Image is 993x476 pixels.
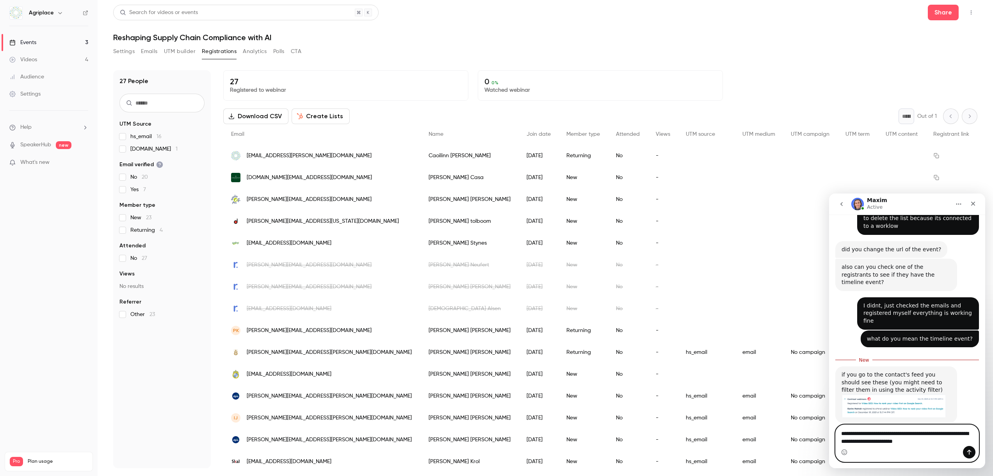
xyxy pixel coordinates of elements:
[247,458,331,466] span: [EMAIL_ADDRESS][DOMAIN_NAME]
[608,232,648,254] div: No
[421,429,519,451] div: [PERSON_NAME] [PERSON_NAME]
[231,391,240,401] img: dpsltd.com
[608,320,648,341] div: No
[113,33,977,42] h1: Reshaping Supply Chain Compliance with AI
[247,261,372,269] span: [PERSON_NAME][EMAIL_ADDRESS][DOMAIN_NAME]
[608,298,648,320] div: No
[559,210,608,232] div: New
[119,282,205,290] p: No results
[421,298,519,320] div: [DEMOGRAPHIC_DATA] Alsen
[247,414,412,422] span: [PERSON_NAME][EMAIL_ADDRESS][PERSON_NAME][DOMAIN_NAME]
[164,45,196,58] button: UTM builder
[130,311,155,318] span: Other
[559,363,608,385] div: New
[56,141,71,149] span: new
[648,145,678,167] div: -
[119,201,155,209] span: Member type
[421,363,519,385] div: [PERSON_NAME] [PERSON_NAME]
[559,276,608,298] div: New
[886,131,918,137] span: UTM content
[233,327,239,334] span: PK
[429,131,443,137] span: Name
[247,195,372,204] span: [PERSON_NAME][EMAIL_ADDRESS][DOMAIN_NAME]
[202,45,237,58] button: Registrations
[231,348,240,357] img: friessinger-muehle.de
[247,436,412,444] span: [PERSON_NAME][EMAIL_ADDRESS][PERSON_NAME][DOMAIN_NAME]
[130,186,146,194] span: Yes
[678,385,735,407] div: hs_email
[143,187,146,192] span: 7
[519,407,559,429] div: [DATE]
[231,282,240,291] img: relatico.com
[527,131,551,137] span: Join date
[10,7,22,19] img: Agriplace
[648,298,678,320] div: -
[519,167,559,188] div: [DATE]
[421,407,519,429] div: [PERSON_NAME] [PERSON_NAME]
[142,174,148,180] span: 20
[519,188,559,210] div: [DATE]
[648,451,678,472] div: -
[519,145,559,167] div: [DATE]
[176,146,178,152] span: 1
[648,385,678,407] div: -
[559,298,608,320] div: New
[247,327,372,335] span: [PERSON_NAME][EMAIL_ADDRESS][DOMAIN_NAME]
[559,385,608,407] div: New
[9,39,36,46] div: Events
[247,152,372,160] span: [EMAIL_ADDRESS][PERSON_NAME][DOMAIN_NAME]
[130,173,148,181] span: No
[559,167,608,188] div: New
[119,298,141,306] span: Referrer
[273,45,285,58] button: Polls
[648,167,678,188] div: -
[608,188,648,210] div: No
[421,167,519,188] div: [PERSON_NAME] Casa
[648,429,678,451] div: -
[10,457,23,466] span: Pro
[928,5,959,20] button: Share
[20,158,50,167] span: What's new
[247,174,372,182] span: [DOMAIN_NAME][EMAIL_ADDRESS][DOMAIN_NAME]
[230,86,462,94] p: Registered to webinar
[791,131,829,137] span: UTM campaign
[648,210,678,232] div: -
[119,270,135,278] span: Views
[559,341,608,363] div: Returning
[231,151,240,160] img: agriplace.com
[119,161,163,169] span: Email verified
[231,304,240,313] img: relatico.com
[519,385,559,407] div: [DATE]
[678,451,735,472] div: hs_email
[519,341,559,363] div: [DATE]
[519,210,559,232] div: [DATE]
[917,112,937,120] p: Out of 1
[735,385,783,407] div: email
[519,254,559,276] div: [DATE]
[783,385,838,407] div: No campaign
[519,298,559,320] div: [DATE]
[142,256,147,261] span: 27
[231,369,240,379] img: uc.cl
[421,254,519,276] div: [PERSON_NAME] Neufert
[559,320,608,341] div: Returning
[9,123,88,131] li: help-dropdown-opener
